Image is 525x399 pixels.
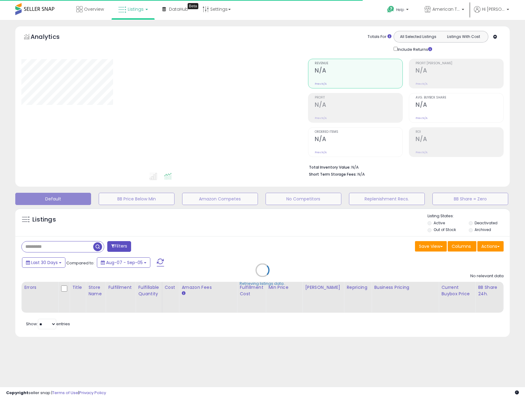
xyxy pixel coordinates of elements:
[15,193,91,205] button: Default
[432,193,508,205] button: BB Share = Zero
[396,7,404,12] span: Help
[315,151,327,154] small: Prev: N/A
[416,151,428,154] small: Prev: N/A
[315,62,402,65] span: Revenue
[240,281,285,286] div: Retrieving listings data..
[416,62,503,65] span: Profit [PERSON_NAME]
[309,163,499,170] li: N/A
[474,6,509,20] a: Hi [PERSON_NAME]
[315,96,402,99] span: Profit
[315,116,327,120] small: Prev: N/A
[416,67,503,75] h2: N/A
[315,67,402,75] h2: N/A
[395,33,441,41] button: All Selected Listings
[31,32,72,43] h5: Analytics
[416,96,503,99] span: Avg. Buybox Share
[309,165,351,170] b: Total Inventory Value:
[84,6,104,12] span: Overview
[266,193,341,205] button: No Competitors
[416,136,503,144] h2: N/A
[309,172,357,177] b: Short Term Storage Fees:
[389,46,439,53] div: Include Returns
[387,6,395,13] i: Get Help
[432,6,460,12] span: American Telecom Headquarters
[315,130,402,134] span: Ordered Items
[315,136,402,144] h2: N/A
[368,34,391,40] div: Totals For
[416,130,503,134] span: ROI
[188,3,198,9] div: Tooltip anchor
[128,6,144,12] span: Listings
[482,6,505,12] span: Hi [PERSON_NAME]
[315,101,402,110] h2: N/A
[416,101,503,110] h2: N/A
[441,33,486,41] button: Listings With Cost
[416,82,428,86] small: Prev: N/A
[315,82,327,86] small: Prev: N/A
[349,193,425,205] button: Replenishment Recs.
[182,193,258,205] button: Amazon Competes
[358,171,365,177] span: N/A
[169,6,188,12] span: DataHub
[416,116,428,120] small: Prev: N/A
[382,1,415,20] a: Help
[99,193,174,205] button: BB Price Below Min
